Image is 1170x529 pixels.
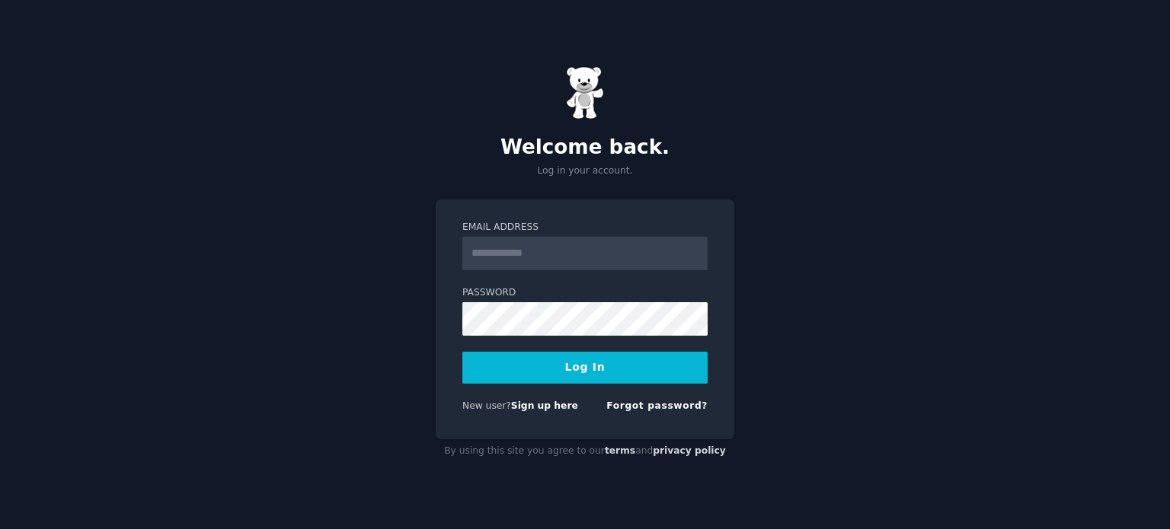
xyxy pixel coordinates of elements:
[436,439,734,464] div: By using this site you agree to our and
[605,445,635,456] a: terms
[462,221,708,234] label: Email Address
[606,400,708,411] a: Forgot password?
[462,400,511,411] span: New user?
[462,286,708,300] label: Password
[436,135,734,160] h2: Welcome back.
[653,445,726,456] a: privacy policy
[436,164,734,178] p: Log in your account.
[511,400,578,411] a: Sign up here
[462,352,708,384] button: Log In
[566,66,604,120] img: Gummy Bear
